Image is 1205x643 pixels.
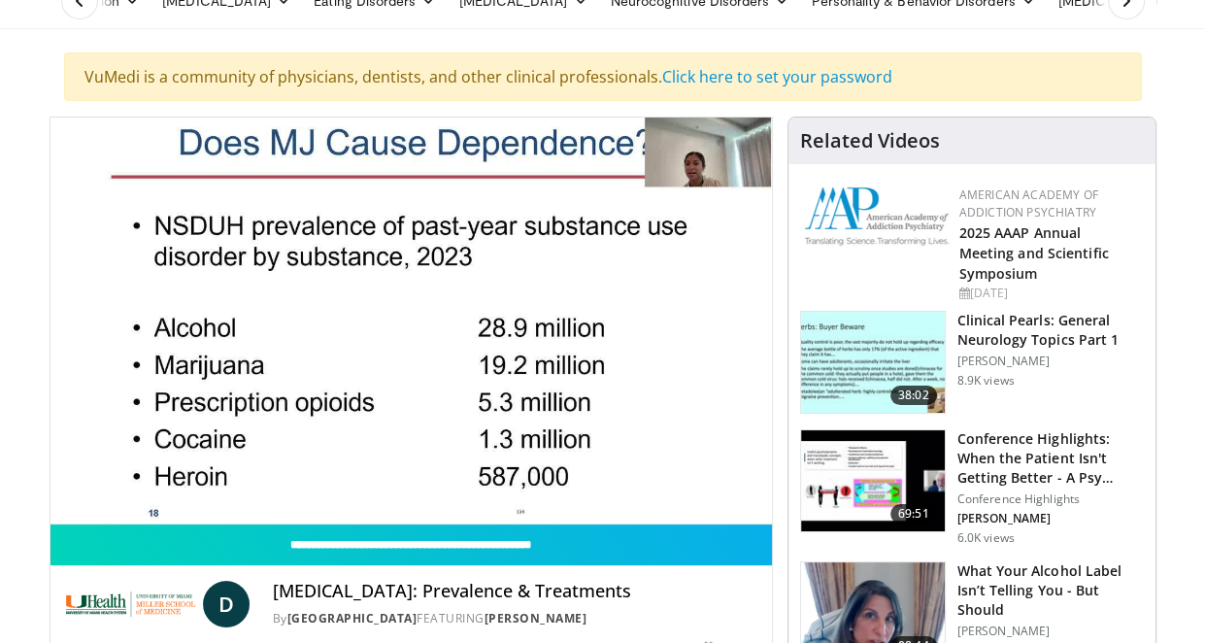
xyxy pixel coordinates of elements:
div: By FEATURING [273,610,756,627]
img: University of Miami [66,581,195,627]
h4: [MEDICAL_DATA]: Prevalence & Treatments [273,581,756,602]
h3: Conference Highlights: When the Patient Isn't Getting Better - A Psy… [957,429,1144,488]
a: American Academy of Addiction Psychiatry [959,186,1098,220]
a: [PERSON_NAME] [485,610,587,626]
video-js: Video Player [50,118,772,525]
a: [GEOGRAPHIC_DATA] [287,610,418,626]
img: f7c290de-70ae-47e0-9ae1-04035161c232.png.150x105_q85_autocrop_double_scale_upscale_version-0.2.png [804,186,950,246]
span: 38:02 [890,386,937,405]
p: [PERSON_NAME] [957,624,1144,639]
img: 4362ec9e-0993-4580-bfd4-8e18d57e1d49.150x105_q85_crop-smart_upscale.jpg [801,430,945,531]
p: Conference Highlights [957,491,1144,507]
h3: Clinical Pearls: General Neurology Topics Part 1 [957,311,1144,350]
p: [PERSON_NAME] [957,354,1144,369]
a: D [203,581,250,627]
span: 69:51 [890,504,937,524]
p: [PERSON_NAME] [957,511,1144,526]
a: 69:51 Conference Highlights: When the Patient Isn't Getting Better - A Psy… Conference Highlights... [800,429,1144,546]
p: 6.0K views [957,530,1015,546]
p: 8.9K views [957,373,1015,389]
div: [DATE] [959,285,1140,302]
a: 2025 AAAP Annual Meeting and Scientific Symposium [959,223,1109,283]
div: VuMedi is a community of physicians, dentists, and other clinical professionals. [64,52,1142,101]
h3: What Your Alcohol Label Isn’t Telling You - But Should [957,561,1144,620]
a: Click here to set your password [662,66,892,87]
a: 38:02 Clinical Pearls: General Neurology Topics Part 1 [PERSON_NAME] 8.9K views [800,311,1144,414]
img: 91ec4e47-6cc3-4d45-a77d-be3eb23d61cb.150x105_q85_crop-smart_upscale.jpg [801,312,945,413]
h4: Related Videos [800,129,940,152]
